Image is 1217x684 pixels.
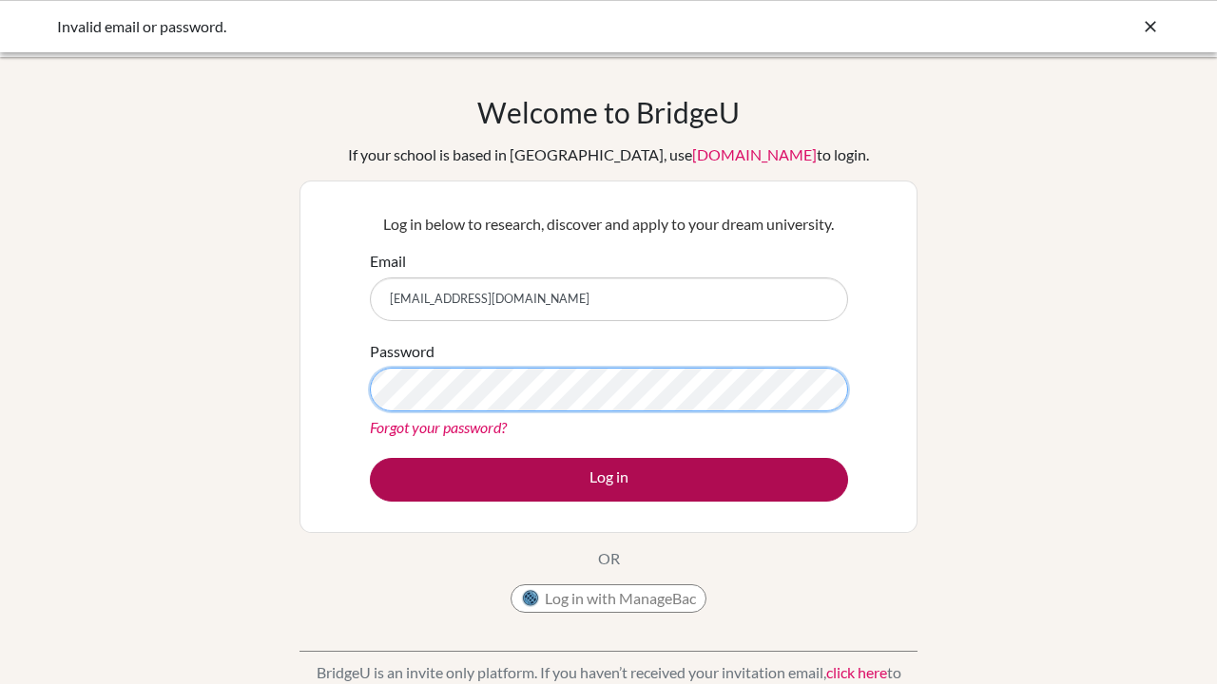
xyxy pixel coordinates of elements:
div: Invalid email or password. [57,15,875,38]
div: If your school is based in [GEOGRAPHIC_DATA], use to login. [348,143,869,166]
label: Email [370,250,406,273]
button: Log in with ManageBac [511,584,706,613]
h1: Welcome to BridgeU [477,95,740,129]
label: Password [370,340,435,363]
p: Log in below to research, discover and apply to your dream university. [370,213,848,236]
button: Log in [370,458,848,502]
a: Forgot your password? [370,418,507,436]
a: click here [826,663,887,681]
p: OR [598,547,620,570]
a: [DOMAIN_NAME] [692,145,817,163]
